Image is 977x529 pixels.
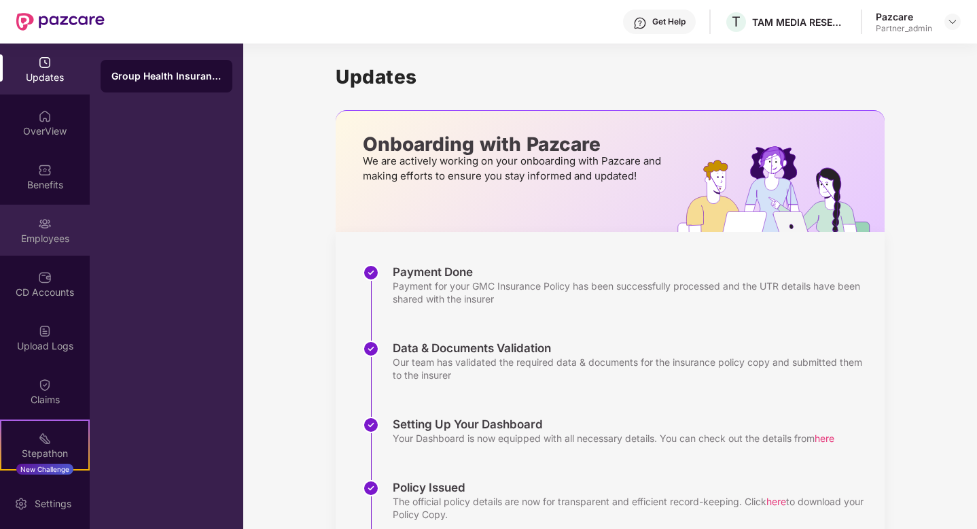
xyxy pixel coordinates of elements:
[38,378,52,392] img: svg+xml;base64,PHN2ZyBpZD0iQ2xhaW0iIHhtbG5zPSJodHRwOi8vd3d3LnczLm9yZy8yMDAwL3N2ZyIgd2lkdGg9IjIwIi...
[815,432,834,444] span: here
[16,13,105,31] img: New Pazcare Logo
[111,69,221,83] div: Group Health Insurance
[393,480,871,495] div: Policy Issued
[1,447,88,460] div: Stepathon
[876,10,932,23] div: Pazcare
[393,341,871,356] div: Data & Documents Validation
[947,16,958,27] img: svg+xml;base64,PHN2ZyBpZD0iRHJvcGRvd24tMzJ4MzIiIHhtbG5zPSJodHRwOi8vd3d3LnczLm9yZy8yMDAwL3N2ZyIgd2...
[393,264,871,279] div: Payment Done
[38,271,52,284] img: svg+xml;base64,PHN2ZyBpZD0iQ0RfQWNjb3VudHMiIGRhdGEtbmFtZT0iQ0QgQWNjb3VudHMiIHhtbG5zPSJodHRwOi8vd3...
[677,146,885,232] img: hrOnboarding
[393,417,834,432] div: Setting Up Your Dashboard
[31,497,75,511] div: Settings
[393,495,871,521] div: The official policy details are now for transparent and efficient record-keeping. Click to downlo...
[652,16,686,27] div: Get Help
[38,163,52,177] img: svg+xml;base64,PHN2ZyBpZD0iQmVuZWZpdHMiIHhtbG5zPSJodHRwOi8vd3d3LnczLm9yZy8yMDAwL3N2ZyIgd2lkdGg9Ij...
[38,56,52,69] img: svg+xml;base64,PHN2ZyBpZD0iVXBkYXRlZCIgeG1sbnM9Imh0dHA6Ly93d3cudzMub3JnLzIwMDAvc3ZnIiB3aWR0aD0iMj...
[16,464,73,475] div: New Challenge
[363,138,665,150] p: Onboarding with Pazcare
[732,14,741,30] span: T
[393,432,834,445] div: Your Dashboard is now equipped with all necessary details. You can check out the details from
[38,324,52,338] img: svg+xml;base64,PHN2ZyBpZD0iVXBsb2FkX0xvZ3MiIGRhdGEtbmFtZT0iVXBsb2FkIExvZ3MiIHhtbG5zPSJodHRwOi8vd3...
[336,65,885,88] h1: Updates
[393,356,871,381] div: Our team has validated the required data & documents for the insurance policy copy and submitted ...
[38,217,52,231] img: svg+xml;base64,PHN2ZyBpZD0iRW1wbG95ZWVzIiB4bWxucz0iaHR0cDovL3d3dy53My5vcmcvMjAwMC9zdmciIHdpZHRoPS...
[363,264,379,281] img: svg+xml;base64,PHN2ZyBpZD0iU3RlcC1Eb25lLTMyeDMyIiB4bWxucz0iaHR0cDovL3d3dy53My5vcmcvMjAwMC9zdmciIH...
[363,154,665,184] p: We are actively working on your onboarding with Pazcare and making efforts to ensure you stay inf...
[633,16,647,30] img: svg+xml;base64,PHN2ZyBpZD0iSGVscC0zMngzMiIgeG1sbnM9Imh0dHA6Ly93d3cudzMub3JnLzIwMDAvc3ZnIiB3aWR0aD...
[38,109,52,123] img: svg+xml;base64,PHN2ZyBpZD0iSG9tZSIgeG1sbnM9Imh0dHA6Ly93d3cudzMub3JnLzIwMDAvc3ZnIiB3aWR0aD0iMjAiIG...
[766,496,786,507] span: here
[752,16,847,29] div: TAM MEDIA RESEARCH PRIVATE LIMITED
[38,432,52,445] img: svg+xml;base64,PHN2ZyB4bWxucz0iaHR0cDovL3d3dy53My5vcmcvMjAwMC9zdmciIHdpZHRoPSIyMSIgaGVpZ2h0PSIyMC...
[363,417,379,433] img: svg+xml;base64,PHN2ZyBpZD0iU3RlcC1Eb25lLTMyeDMyIiB4bWxucz0iaHR0cDovL3d3dy53My5vcmcvMjAwMC9zdmciIH...
[363,480,379,496] img: svg+xml;base64,PHN2ZyBpZD0iU3RlcC1Eb25lLTMyeDMyIiB4bWxucz0iaHR0cDovL3d3dy53My5vcmcvMjAwMC9zdmciIH...
[14,497,28,511] img: svg+xml;base64,PHN2ZyBpZD0iU2V0dGluZy0yMHgyMCIgeG1sbnM9Imh0dHA6Ly93d3cudzMub3JnLzIwMDAvc3ZnIiB3aW...
[876,23,932,34] div: Partner_admin
[363,341,379,357] img: svg+xml;base64,PHN2ZyBpZD0iU3RlcC1Eb25lLTMyeDMyIiB4bWxucz0iaHR0cDovL3d3dy53My5vcmcvMjAwMC9zdmciIH...
[393,279,871,305] div: Payment for your GMC Insurance Policy has been successfully processed and the UTR details have be...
